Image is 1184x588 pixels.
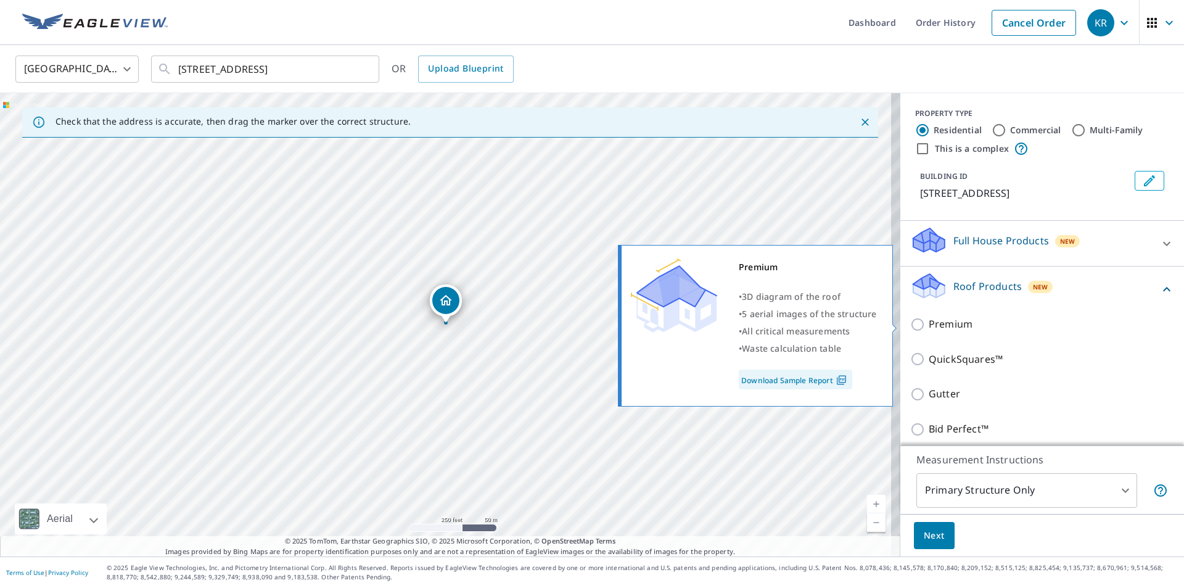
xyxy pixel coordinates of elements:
[1153,483,1168,498] span: Your report will include only the primary structure on the property. For example, a detached gara...
[992,10,1076,36] a: Cancel Order
[739,288,877,305] div: •
[929,352,1003,367] p: QuickSquares™
[867,513,886,532] a: Current Level 17, Zoom Out
[935,143,1009,155] label: This is a complex
[867,495,886,513] a: Current Level 17, Zoom In
[910,226,1174,261] div: Full House ProductsNew
[916,473,1137,508] div: Primary Structure Only
[1033,282,1048,292] span: New
[430,284,462,323] div: Dropped pin, building 1, Residential property, 7 Oak St Central Islip, NY 11722
[1010,124,1061,136] label: Commercial
[15,503,107,534] div: Aerial
[953,279,1022,294] p: Roof Products
[596,536,616,545] a: Terms
[916,452,1168,467] p: Measurement Instructions
[178,52,354,86] input: Search by address or latitude-longitude
[1060,236,1075,246] span: New
[742,291,841,302] span: 3D diagram of the roof
[833,375,850,386] img: Pdf Icon
[1135,171,1164,191] button: Edit building 1
[920,171,968,181] p: BUILDING ID
[6,568,44,577] a: Terms of Use
[924,528,945,544] span: Next
[929,317,972,332] p: Premium
[1087,9,1114,36] div: KR
[631,259,717,333] img: Premium
[43,503,76,534] div: Aerial
[541,536,593,545] a: OpenStreetMap
[742,308,876,320] span: 5 aerial images of the structure
[914,522,955,550] button: Next
[739,259,877,276] div: Premium
[739,340,877,357] div: •
[428,61,503,77] span: Upload Blueprint
[392,56,514,83] div: OR
[1090,124,1143,136] label: Multi-Family
[48,568,88,577] a: Privacy Policy
[739,305,877,323] div: •
[910,271,1174,307] div: Roof ProductsNew
[929,386,960,402] p: Gutter
[739,323,877,340] div: •
[857,114,873,130] button: Close
[915,108,1169,119] div: PROPERTY TYPE
[285,536,616,547] span: © 2025 TomTom, Earthstar Geographics SIO, © 2025 Microsoft Corporation, ©
[15,52,139,86] div: [GEOGRAPHIC_DATA]
[418,56,513,83] a: Upload Blueprint
[22,14,168,32] img: EV Logo
[742,342,841,354] span: Waste calculation table
[6,569,88,576] p: |
[920,186,1130,201] p: [STREET_ADDRESS]
[107,563,1178,582] p: © 2025 Eagle View Technologies, Inc. and Pictometry International Corp. All Rights Reserved. Repo...
[929,421,989,437] p: Bid Perfect™
[953,233,1049,248] p: Full House Products
[739,370,852,389] a: Download Sample Report
[934,124,982,136] label: Residential
[55,116,411,127] p: Check that the address is accurate, then drag the marker over the correct structure.
[742,325,850,337] span: All critical measurements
